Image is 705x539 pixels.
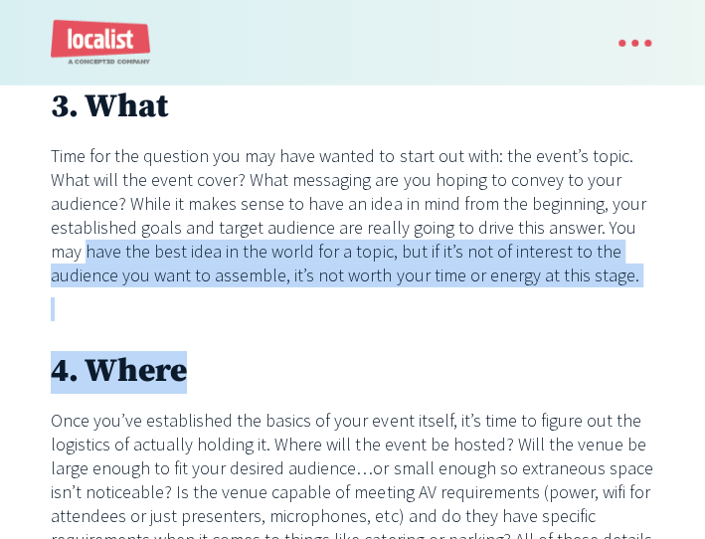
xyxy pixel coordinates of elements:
p: ‍ [51,297,655,321]
div: menu [598,22,654,65]
a: home [51,20,150,66]
h2: 3. What [51,87,655,129]
p: Time for the question you may have wanted to start out with: the event’s topic. What will the eve... [51,144,655,287]
h2: 4. Where [51,351,655,394]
